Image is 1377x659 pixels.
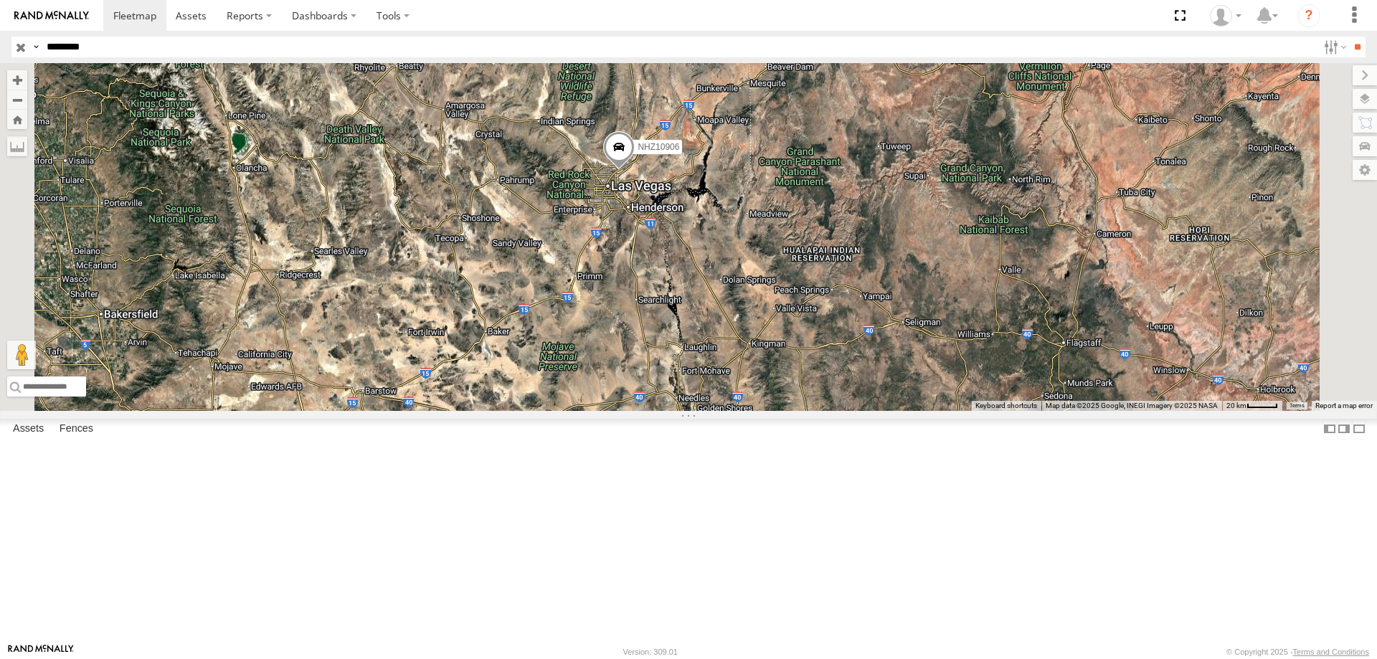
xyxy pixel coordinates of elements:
img: rand-logo.svg [14,11,89,21]
span: Map data ©2025 Google, INEGI Imagery ©2025 NASA [1046,402,1218,409]
button: Keyboard shortcuts [975,401,1037,411]
label: Dock Summary Table to the Left [1322,419,1337,440]
span: 20 km [1226,402,1246,409]
label: Assets [6,419,51,439]
button: Drag Pegman onto the map to open Street View [7,341,36,369]
button: Zoom Home [7,110,27,129]
label: Search Query [30,37,42,57]
a: Visit our Website [8,645,74,659]
label: Search Filter Options [1318,37,1349,57]
div: © Copyright 2025 - [1226,648,1369,656]
label: Dock Summary Table to the Right [1337,419,1351,440]
span: NHZ10906 [638,142,679,152]
div: Version: 309.01 [623,648,678,656]
a: Terms (opens in new tab) [1290,403,1305,409]
div: Zulema McIntosch [1205,5,1246,27]
i: ? [1297,4,1320,27]
a: Terms and Conditions [1293,648,1369,656]
label: Map Settings [1353,160,1377,180]
button: Zoom in [7,70,27,90]
button: Map Scale: 20 km per 40 pixels [1222,401,1282,411]
label: Hide Summary Table [1352,419,1366,440]
a: Report a map error [1315,402,1373,409]
button: Zoom out [7,90,27,110]
label: Measure [7,136,27,156]
label: Fences [52,419,100,439]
